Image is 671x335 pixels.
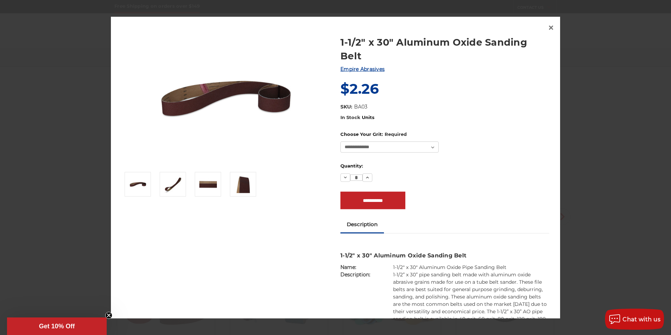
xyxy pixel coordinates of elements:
[340,251,549,260] h3: 1-1/2" x 30" Aluminum Oxide Sanding Belt
[340,264,356,270] strong: Name:
[340,103,352,111] dt: SKU:
[164,176,182,193] img: 1-1/2" x 30" Aluminum Oxide Sanding Belt
[340,131,549,138] label: Choose Your Grit:
[340,114,360,120] span: In Stock
[605,309,664,330] button: Chat with us
[129,176,147,193] img: 1-1/2" x 30" Sanding Belt - Aluminum Oxide
[340,35,549,63] a: 1-1/2" x 30" Aluminum Oxide Sanding Belt
[393,263,549,271] td: 1-1/2" x 30" Aluminum Oxide Pipe Sanding Belt
[340,217,384,232] a: Description
[7,317,107,335] div: Get 10% OffClose teaser
[39,323,75,330] span: Get 10% Off
[548,20,554,34] span: ×
[385,131,407,137] small: Required
[623,316,660,323] span: Chat with us
[105,312,112,319] button: Close teaser
[340,271,370,277] strong: Description:
[199,176,217,193] img: 1-1/2" x 30" AOX Sanding Belt
[156,28,297,168] img: 1-1/2" x 30" Sanding Belt - Aluminum Oxide
[362,114,374,120] span: Units
[340,66,385,72] a: Empire Abrasives
[354,103,367,111] dd: BA03
[234,176,252,193] img: 1-1/2" x 30" - Aluminum Oxide Sanding Belt
[340,80,379,97] span: $2.26
[340,163,549,170] label: Quantity:
[545,22,557,33] a: Close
